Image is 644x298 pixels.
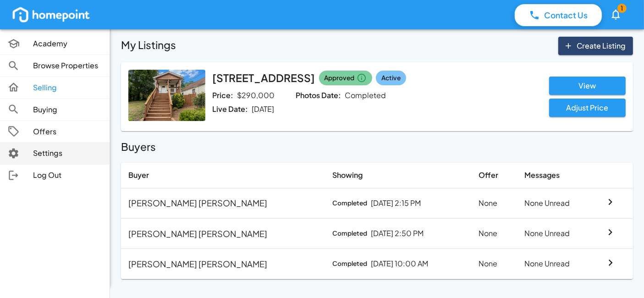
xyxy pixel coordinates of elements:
img: Listing [128,70,205,121]
p: Showing [332,170,464,181]
p: [PERSON_NAME] [PERSON_NAME] [128,227,267,240]
td: None Unread [517,188,597,218]
p: Photos Date: [296,90,341,101]
button: 1 [606,3,626,26]
td: None [472,188,517,218]
p: Buyer [128,170,318,181]
p: [DATE] 2:15 PM [371,198,421,209]
p: Academy [33,39,102,49]
h6: Buyers [121,138,633,155]
span: Active [381,73,401,83]
p: [DATE] 2:50 PM [371,228,424,239]
span: Completed [332,198,367,209]
span: Approved [325,73,355,83]
img: homepoint_logo_white.png [11,6,91,24]
p: Offers [33,127,102,137]
p: Completed [345,90,386,101]
p: Price: [213,90,234,101]
p: [PERSON_NAME] [PERSON_NAME] [128,258,267,270]
span: Completed [332,259,367,269]
p: [PERSON_NAME] [PERSON_NAME] [128,197,267,209]
p: [DATE] 10:00 AM [371,259,428,269]
button: View [549,77,626,95]
p: $290,000 [237,90,275,101]
td: None Unread [517,249,597,279]
button: Create Listing [558,37,633,55]
td: None [472,218,517,248]
p: Settings [33,148,102,159]
p: Messages [524,170,589,181]
h6: [STREET_ADDRESS] [213,70,315,87]
p: Live Date: [213,104,248,115]
td: None Unread [517,218,597,248]
span: 1 [617,4,627,13]
p: Log Out [33,170,102,181]
p: Offer [479,170,510,181]
p: [DATE] [252,104,275,115]
p: Buying [33,105,102,115]
p: Contact Us [544,9,588,21]
h6: My Listings [121,37,176,55]
p: Browse Properties [33,61,102,71]
p: Selling [33,83,102,93]
button: Adjust Price [549,99,626,117]
td: None [472,249,517,279]
span: Completed [332,228,367,239]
